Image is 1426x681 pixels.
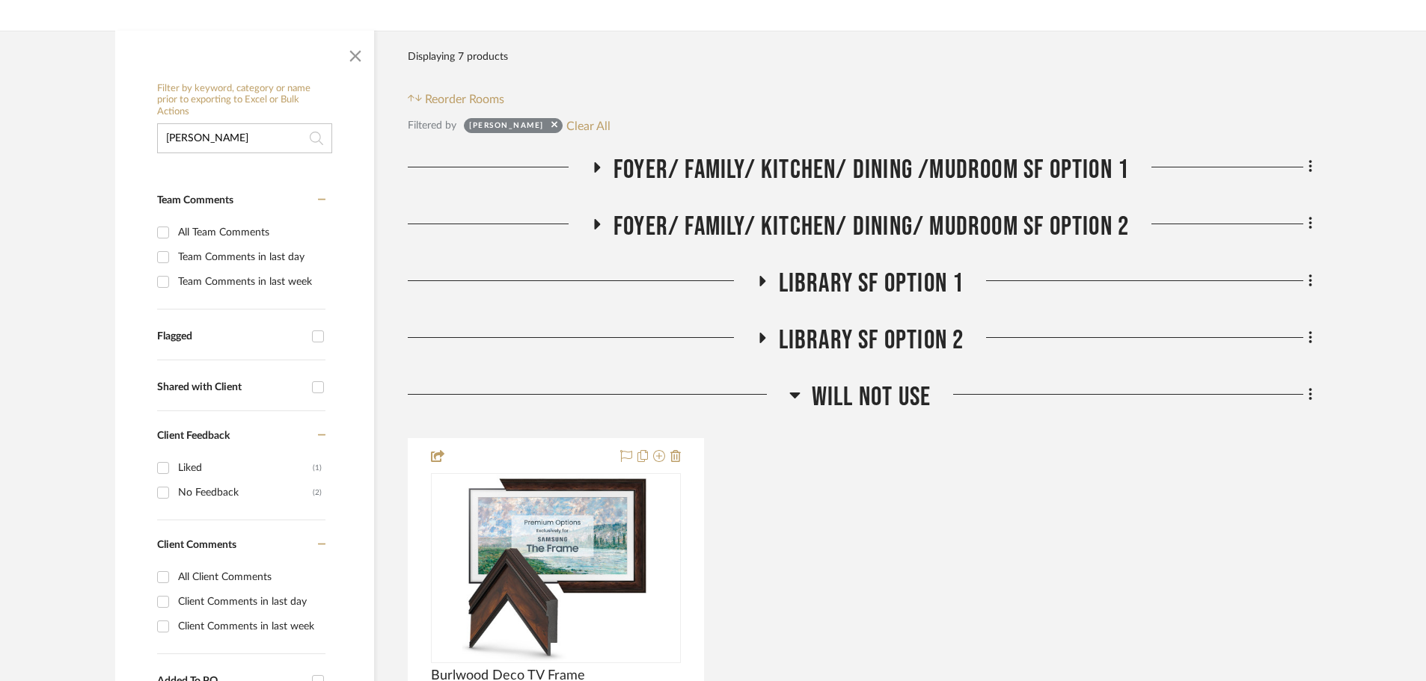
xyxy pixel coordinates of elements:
[178,245,322,269] div: Team Comments in last day
[613,211,1129,243] span: Foyer/ Family/ Kitchen/ Dining/ Mudroom SF Option 2
[313,456,322,480] div: (1)
[157,330,305,343] div: Flagged
[566,116,611,135] button: Clear All
[157,195,233,206] span: Team Comments
[178,565,322,589] div: All Client Comments
[157,123,332,153] input: Search within 7 results
[812,381,931,413] span: Will NOT Use
[178,614,322,638] div: Client Comments in last week
[157,431,230,441] span: Client Feedback
[408,117,456,134] div: Filtered by
[469,120,544,135] div: [PERSON_NAME]
[779,268,964,300] span: Library SF Option 1
[408,42,508,72] div: Displaying 7 products
[425,90,504,108] span: Reorder Rooms
[178,221,322,244] div: All Team Comments
[613,154,1129,186] span: Foyer/ Family/ Kitchen/ Dining /Mudroom SF Option 1
[157,83,332,118] h6: Filter by keyword, category or name prior to exporting to Excel or Bulk Actions
[178,590,322,614] div: Client Comments in last day
[178,481,313,505] div: No Feedback
[340,38,370,68] button: Close
[462,475,649,662] img: Burlwood Deco TV Frame
[157,381,305,394] div: Shared with Client
[178,270,322,294] div: Team Comments in last week
[157,540,236,550] span: Client Comments
[408,90,504,108] button: Reorder Rooms
[779,324,964,357] span: Library SF Option 2
[313,481,322,505] div: (2)
[178,456,313,480] div: Liked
